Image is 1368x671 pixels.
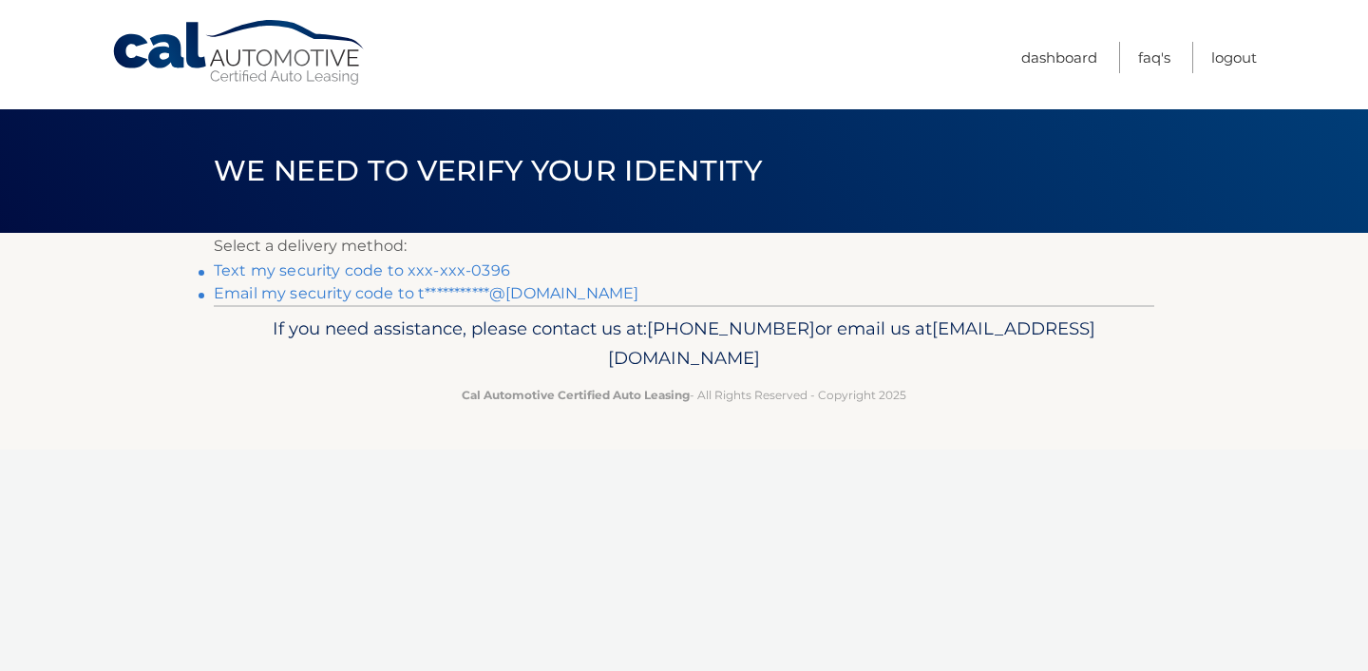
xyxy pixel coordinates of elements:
[647,317,815,339] span: [PHONE_NUMBER]
[111,19,368,86] a: Cal Automotive
[1211,42,1257,73] a: Logout
[214,153,762,188] span: We need to verify your identity
[214,233,1154,259] p: Select a delivery method:
[1138,42,1170,73] a: FAQ's
[214,261,510,279] a: Text my security code to xxx-xxx-0396
[226,385,1142,405] p: - All Rights Reserved - Copyright 2025
[462,388,690,402] strong: Cal Automotive Certified Auto Leasing
[226,314,1142,374] p: If you need assistance, please contact us at: or email us at
[1021,42,1097,73] a: Dashboard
